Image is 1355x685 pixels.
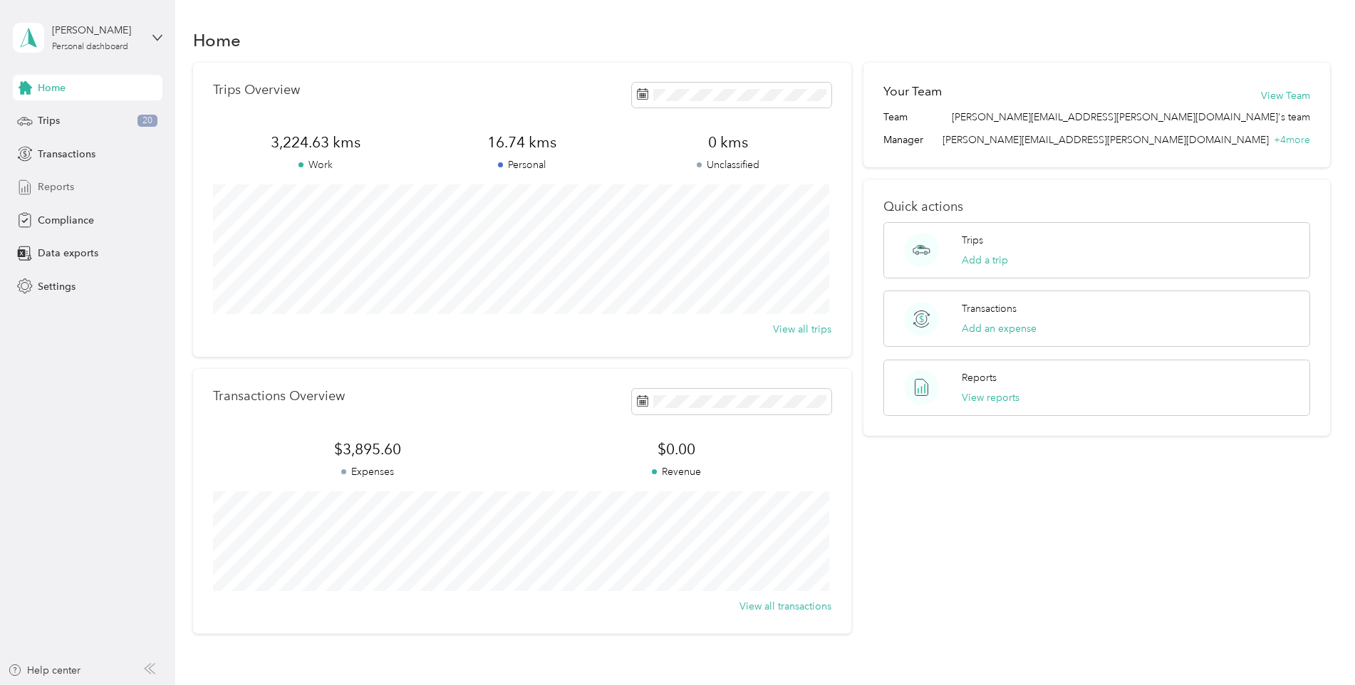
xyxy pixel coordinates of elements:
iframe: Everlance-gr Chat Button Frame [1275,605,1355,685]
button: View Team [1261,88,1310,103]
span: Manager [883,132,923,147]
button: View reports [962,390,1019,405]
span: 3,224.63 kms [213,132,419,152]
span: Settings [38,279,76,294]
p: Reports [962,370,997,385]
div: [PERSON_NAME] [52,23,141,38]
span: Transactions [38,147,95,162]
button: Add a trip [962,253,1008,268]
span: Reports [38,179,74,194]
span: Home [38,80,66,95]
span: 20 [137,115,157,127]
span: 16.74 kms [419,132,625,152]
p: Trips Overview [213,83,300,98]
span: + 4 more [1274,134,1310,146]
button: Add an expense [962,321,1037,336]
p: Expenses [213,464,522,479]
span: $0.00 [522,439,831,459]
span: $3,895.60 [213,439,522,459]
span: Compliance [38,213,94,228]
p: Work [213,157,419,172]
div: Personal dashboard [52,43,128,51]
h2: Your Team [883,83,942,100]
p: Revenue [522,464,831,479]
h1: Home [193,33,241,48]
p: Transactions [962,301,1017,316]
p: Personal [419,157,625,172]
span: [PERSON_NAME][EMAIL_ADDRESS][PERSON_NAME][DOMAIN_NAME] [943,134,1269,146]
p: Transactions Overview [213,389,345,404]
button: View all trips [773,322,831,337]
span: Team [883,110,908,125]
button: Help center [8,663,81,678]
span: Data exports [38,246,98,261]
span: 0 kms [625,132,831,152]
span: [PERSON_NAME][EMAIL_ADDRESS][PERSON_NAME][DOMAIN_NAME]'s team [952,110,1310,125]
p: Trips [962,233,983,248]
span: Trips [38,113,60,128]
p: Quick actions [883,199,1310,214]
button: View all transactions [739,599,831,614]
p: Unclassified [625,157,831,172]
